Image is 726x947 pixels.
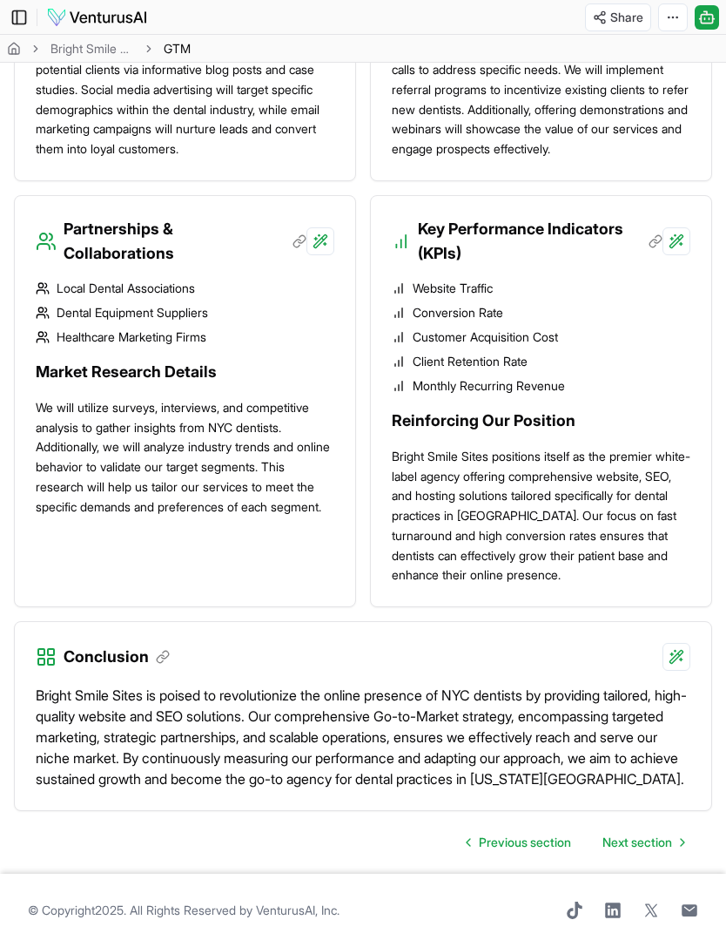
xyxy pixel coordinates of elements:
li: Local Dental Associations [36,280,334,297]
a: VenturusAI, Inc [256,903,337,917]
a: Go to next page [588,825,698,860]
img: logo [46,7,148,28]
button: Share [585,3,651,31]
span: Next section [602,834,672,851]
li: Monthly Recurring Revenue [392,377,690,395]
p: Bright Smile Sites positions itself as the premier white-label agency offering comprehensive webs... [392,447,690,585]
p: Our marketing plan focuses on enhancing online visibility through SEO and content marketing, attr... [36,21,334,159]
p: We will utilize surveys, interviews, and competitive analysis to gather insights from NYC dentist... [36,398,334,517]
h3: Conclusion [64,645,170,669]
nav: pagination [453,825,698,860]
p: Our sales strategy involves personalized outreach to potential clients, leveraging personalized e... [392,21,690,159]
li: Conversion Rate [392,304,690,321]
span: GTM [164,41,191,56]
h3: Key Performance Indicators (KPIs) [418,217,662,266]
span: GTM [164,40,191,57]
h3: Market Research Details [36,360,334,384]
li: Client Retention Rate [392,353,690,370]
a: Go to previous page [453,825,585,860]
li: Dental Equipment Suppliers [36,304,334,321]
span: Share [610,9,643,26]
p: Bright Smile Sites is poised to revolutionize the online presence of NYC dentists by providing ta... [36,685,690,789]
h3: Reinforcing Our Position [392,409,690,433]
li: Website Traffic [392,280,690,297]
span: Previous section [479,834,571,851]
a: Bright Smile Sites [50,40,134,57]
h3: Partnerships & Collaborations [64,217,306,266]
nav: breadcrumb [7,40,191,57]
span: © Copyright 2025 . All Rights Reserved by . [28,902,339,919]
li: Healthcare Marketing Firms [36,328,334,346]
li: Customer Acquisition Cost [392,328,690,346]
